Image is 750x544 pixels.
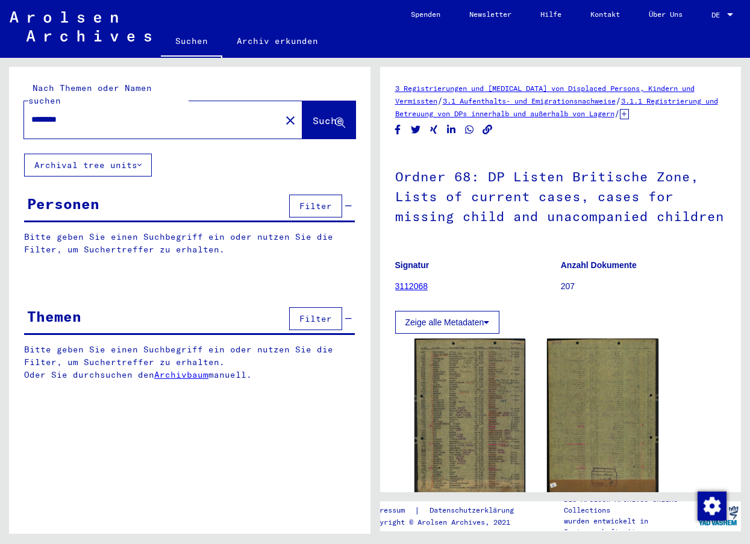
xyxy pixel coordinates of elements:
a: Impressum [367,504,414,517]
p: Bitte geben Sie einen Suchbegriff ein oder nutzen Sie die Filter, um Suchertreffer zu erhalten. O... [24,343,355,381]
p: 207 [561,280,726,293]
mat-label: Nach Themen oder Namen suchen [28,83,152,106]
b: Anzahl Dokumente [561,260,637,270]
p: Bitte geben Sie einen Suchbegriff ein oder nutzen Sie die Filter, um Suchertreffer zu erhalten. [24,231,355,256]
span: Filter [299,313,332,324]
div: | [367,504,528,517]
button: Share on LinkedIn [445,122,458,137]
span: Suche [313,114,343,127]
img: yv_logo.png [696,501,741,531]
img: Arolsen_neg.svg [10,11,151,42]
button: Filter [289,307,342,330]
span: / [616,95,621,106]
button: Zeige alle Metadaten [395,311,500,334]
a: 3.1 Aufenthalts- und Emigrationsnachweise [443,96,616,105]
button: Share on Twitter [410,122,422,137]
a: Archivbaum [154,369,208,380]
button: Suche [302,101,355,139]
span: Filter [299,201,332,211]
img: Zustimmung ändern [698,492,727,521]
p: wurden entwickelt in Partnerschaft mit [564,516,696,537]
button: Share on WhatsApp [463,122,476,137]
h1: Ordner 68: DP Listen Britische Zone, Lists of current cases, cases for missing child and unacompa... [395,149,727,242]
a: 3112068 [395,281,428,291]
p: Copyright © Arolsen Archives, 2021 [367,517,528,528]
button: Clear [278,108,302,132]
p: Die Arolsen Archives Online-Collections [564,494,696,516]
span: / [614,108,620,119]
div: Themen [27,305,81,327]
button: Archival tree units [24,154,152,177]
a: Suchen [161,27,222,58]
a: 3 Registrierungen und [MEDICAL_DATA] von Displaced Persons, Kindern und Vermissten [395,84,695,105]
button: Copy link [481,122,494,137]
b: Signatur [395,260,430,270]
div: Personen [27,193,99,214]
button: Filter [289,195,342,217]
mat-icon: close [283,113,298,128]
div: Zustimmung ändern [697,491,726,520]
span: / [437,95,443,106]
a: Datenschutzerklärung [420,504,528,517]
img: 001.jpg [414,339,526,494]
img: 002.jpg [547,339,658,494]
button: Share on Xing [428,122,440,137]
button: Share on Facebook [392,122,404,137]
span: DE [711,11,725,19]
a: Archiv erkunden [222,27,333,55]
